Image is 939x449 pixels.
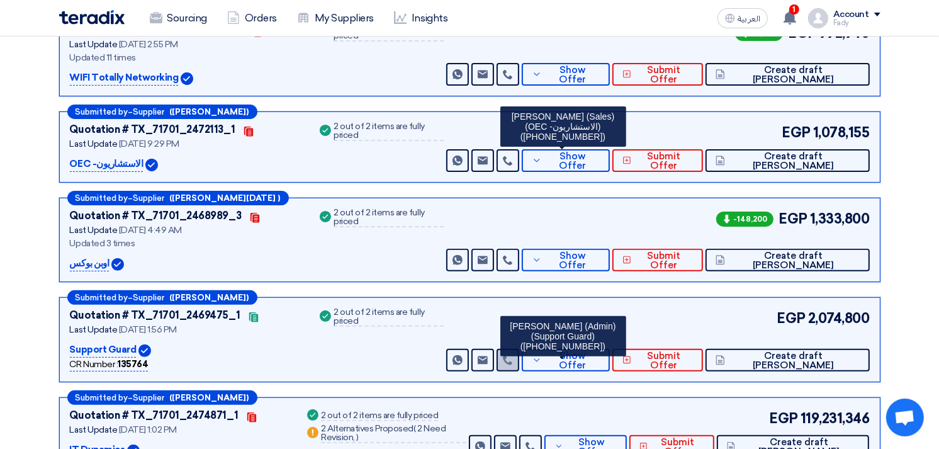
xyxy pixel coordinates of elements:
div: 2 out of 2 items are fully priced [321,411,438,421]
span: 1,078,155 [813,122,870,143]
span: Last Update [70,324,118,335]
button: Submit Offer [612,63,703,86]
button: Show Offer [522,63,609,86]
p: OEC -الاستشاريون [70,157,143,172]
button: Submit Offer [612,249,703,271]
button: Submit Offer [612,149,703,172]
span: Submitted by [76,394,128,402]
span: Show Offer [545,251,600,270]
img: Verified Account [111,258,124,271]
img: Verified Account [138,344,151,357]
div: Account [833,9,869,20]
span: Submitted by [76,194,128,202]
div: Open chat [886,399,924,436]
span: [DATE] 1:56 PM [119,324,177,335]
span: [DATE] 4:49 AM [119,225,182,236]
span: 1 [789,4,799,14]
span: ( [413,423,416,434]
span: EGP [777,308,806,329]
span: Submit Offer [634,65,692,84]
a: Insights [384,4,458,32]
span: EGP [782,122,811,143]
span: Show Offer [545,152,600,171]
img: Teradix logo [59,10,125,25]
div: Quotation # TX_71701_2472113_1 [70,122,235,137]
b: ([PERSON_NAME]) [170,394,249,402]
button: Create draft [PERSON_NAME] [706,149,870,172]
span: Submit Offer [634,251,692,270]
div: Quotation # TX_71701_2468989_3 [70,208,242,224]
button: Create draft [PERSON_NAME] [706,349,870,372]
div: [PERSON_NAME] (Sales) (OEC -الاستشاريون) ([PHONE_NUMBER]) [500,106,626,147]
div: – [67,105,257,119]
span: Create draft [PERSON_NAME] [728,65,860,84]
a: Sourcing [140,4,217,32]
div: 2 out of 2 items are fully priced [334,308,444,327]
div: CR Number : [70,358,149,372]
span: 1,333,800 [810,208,870,229]
span: Last Update [70,424,118,435]
span: [DATE] 1:02 PM [119,424,177,435]
span: Supplier [133,293,165,302]
div: [PERSON_NAME] (Admin) (Support Guard) ([PHONE_NUMBER]) [500,316,626,356]
span: العربية [738,14,760,23]
button: Show Offer [522,349,609,372]
div: Quotation # TX_71701_2469475_1 [70,308,240,323]
span: 119,231,346 [801,408,870,429]
span: [DATE] 9:29 PM [119,139,179,149]
span: Show Offer [545,351,600,370]
span: Submit Offer [634,351,692,370]
b: 135764 [118,359,148,370]
span: -148,200 [716,212,773,227]
a: Orders [217,4,287,32]
span: ) [356,432,359,443]
div: – [67,390,257,405]
div: – [67,191,289,205]
span: Last Update [70,225,118,236]
b: ([PERSON_NAME]) [170,293,249,302]
span: Last Update [70,139,118,149]
div: 2 out of 2 items are fully priced [334,208,444,227]
span: Create draft [PERSON_NAME] [728,351,860,370]
button: Show Offer [522,149,609,172]
span: Submit Offer [634,152,692,171]
span: Supplier [133,108,165,116]
div: Fady [833,20,880,26]
span: 2 Need Revision, [321,423,446,443]
span: Create draft [PERSON_NAME] [728,152,860,171]
img: Verified Account [181,72,193,85]
b: ([PERSON_NAME]) [170,108,249,116]
button: Show Offer [522,249,609,271]
img: profile_test.png [808,8,828,28]
span: Supplier [133,394,165,402]
span: Submitted by [76,293,128,302]
div: 2 out of 2 items are fully priced [334,122,444,141]
div: 2 Alternatives Proposed [321,424,466,443]
img: Verified Account [145,159,158,171]
span: EGP [769,408,798,429]
span: Create draft [PERSON_NAME] [728,251,860,270]
button: Create draft [PERSON_NAME] [706,249,870,271]
b: ([PERSON_NAME][DATE] ) [170,194,281,202]
button: Submit Offer [612,349,703,372]
span: Last Update [70,39,118,50]
span: EGP [779,208,807,229]
span: Submitted by [76,108,128,116]
p: Support Guard [70,343,137,358]
span: [DATE] 2:55 PM [119,39,178,50]
p: WIFI Totally Networking [70,71,179,86]
button: Create draft [PERSON_NAME] [706,63,870,86]
div: Updated 3 times [70,237,303,250]
span: Supplier [133,194,165,202]
div: Quotation # TX_71701_2474871_1 [70,408,239,423]
a: My Suppliers [287,4,384,32]
span: Show Offer [545,65,600,84]
p: اوبن بوكس [70,256,110,271]
span: 2,074,800 [808,308,870,329]
button: العربية [717,8,768,28]
div: Updated 11 times [70,51,303,64]
div: – [67,290,257,305]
